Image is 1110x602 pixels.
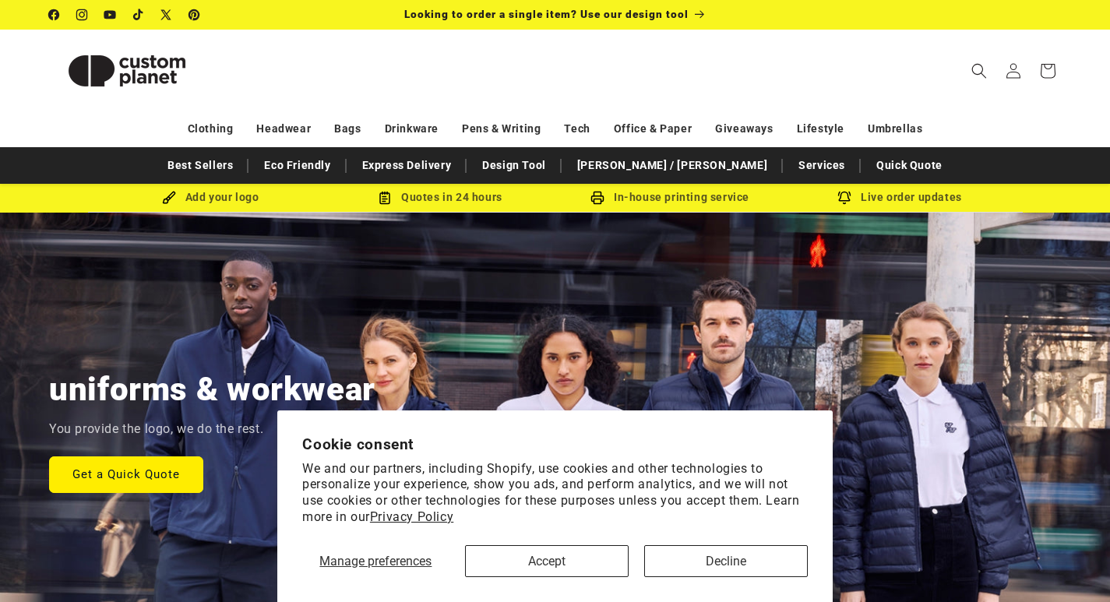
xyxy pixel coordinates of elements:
[378,191,392,205] img: Order Updates Icon
[302,435,808,453] h2: Cookie consent
[162,191,176,205] img: Brush Icon
[49,418,263,441] p: You provide the logo, we do the rest.
[96,188,326,207] div: Add your logo
[869,152,950,179] a: Quick Quote
[302,461,808,526] p: We and our partners, including Shopify, use cookies and other technologies to personalize your ex...
[370,509,453,524] a: Privacy Policy
[385,115,439,143] a: Drinkware
[188,115,234,143] a: Clothing
[590,191,604,205] img: In-house printing
[49,456,203,492] a: Get a Quick Quote
[462,115,541,143] a: Pens & Writing
[791,152,853,179] a: Services
[404,8,689,20] span: Looking to order a single item? Use our design tool
[1032,527,1110,602] iframe: Chat Widget
[962,54,996,88] summary: Search
[837,191,851,205] img: Order updates
[302,545,449,577] button: Manage preferences
[785,188,1015,207] div: Live order updates
[614,115,692,143] a: Office & Paper
[564,115,590,143] a: Tech
[715,115,773,143] a: Giveaways
[555,188,785,207] div: In-house printing service
[465,545,629,577] button: Accept
[49,36,205,106] img: Custom Planet
[256,152,338,179] a: Eco Friendly
[644,545,808,577] button: Decline
[326,188,555,207] div: Quotes in 24 hours
[474,152,554,179] a: Design Tool
[334,115,361,143] a: Bags
[319,554,432,569] span: Manage preferences
[797,115,844,143] a: Lifestyle
[256,115,311,143] a: Headwear
[160,152,241,179] a: Best Sellers
[569,152,775,179] a: [PERSON_NAME] / [PERSON_NAME]
[354,152,460,179] a: Express Delivery
[868,115,922,143] a: Umbrellas
[43,30,210,111] a: Custom Planet
[49,368,375,410] h2: uniforms & workwear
